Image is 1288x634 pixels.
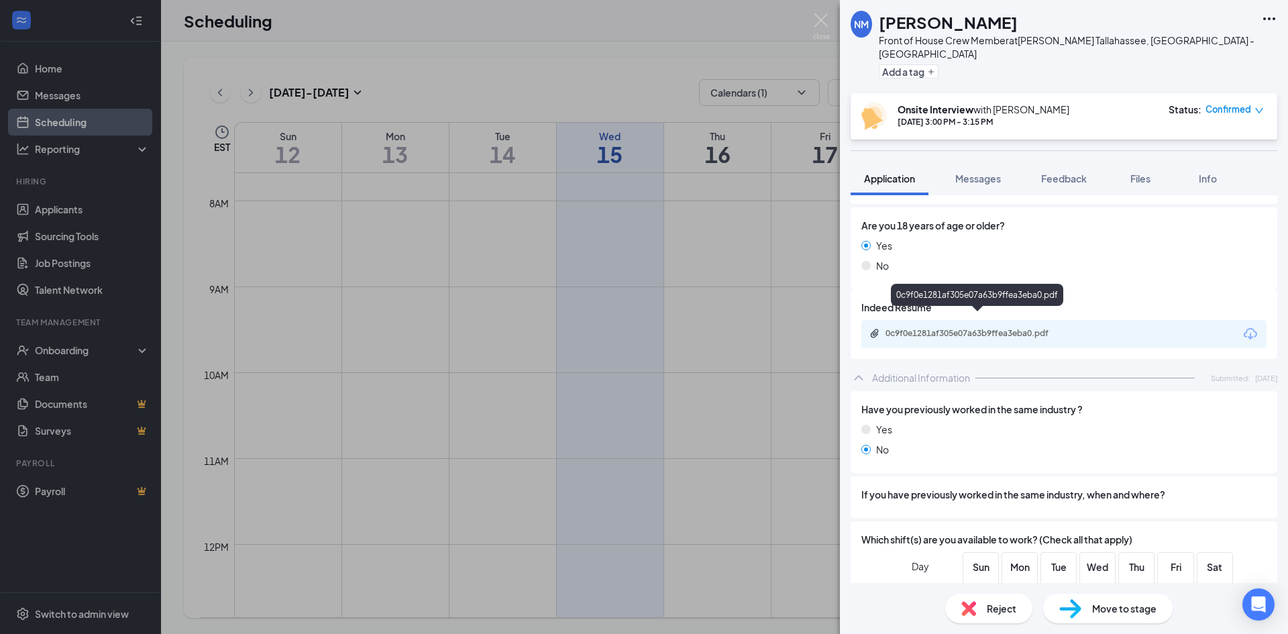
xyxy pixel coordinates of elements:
h1: [PERSON_NAME] [879,11,1018,34]
span: Fri [1164,560,1188,574]
span: No [876,258,889,273]
svg: Download [1242,326,1258,342]
span: Are you 18 years of age or older? [861,218,1005,233]
span: Mon [1008,560,1032,574]
span: Sat [1203,560,1227,574]
svg: Paperclip [869,328,880,339]
span: Day [912,559,929,574]
span: If you have previously worked in the same industry, when and where? [861,487,1165,502]
div: Front of House Crew Member at [PERSON_NAME] Tallahassee, [GEOGRAPHIC_DATA] - [GEOGRAPHIC_DATA] [879,34,1254,60]
a: Paperclip0c9f0e1281af305e07a63b9ffea3eba0.pdf [869,328,1087,341]
span: Wed [1085,560,1110,574]
span: Thu [1124,560,1148,574]
b: Onsite Interview [898,103,973,115]
span: Files [1130,172,1150,184]
span: [DATE] [1255,372,1277,384]
div: [DATE] 3:00 PM - 3:15 PM [898,116,1069,127]
span: Move to stage [1092,601,1157,616]
span: Feedback [1041,172,1087,184]
svg: Ellipses [1261,11,1277,27]
div: Additional Information [872,371,970,384]
div: Open Intercom Messenger [1242,588,1275,621]
span: down [1254,106,1264,115]
span: Indeed Resume [861,300,932,315]
div: 0c9f0e1281af305e07a63b9ffea3eba0.pdf [885,328,1073,339]
span: Info [1199,172,1217,184]
span: Yes [876,238,892,253]
div: 0c9f0e1281af305e07a63b9ffea3eba0.pdf [891,284,1063,306]
span: No [876,442,889,457]
span: Confirmed [1205,103,1251,116]
svg: ChevronUp [851,370,867,386]
span: Yes [876,422,892,437]
span: Tue [1046,560,1071,574]
svg: Plus [927,68,935,76]
span: Messages [955,172,1001,184]
span: Submitted: [1211,372,1250,384]
span: Sun [969,560,993,574]
span: Reject [987,601,1016,616]
div: with [PERSON_NAME] [898,103,1069,116]
span: Have you previously worked in the same industry ? [861,402,1083,417]
button: PlusAdd a tag [879,64,938,78]
span: Which shift(s) are you available to work? (Check all that apply) [861,532,1132,547]
div: Status : [1169,103,1201,116]
div: NM [854,17,869,31]
span: Application [864,172,915,184]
